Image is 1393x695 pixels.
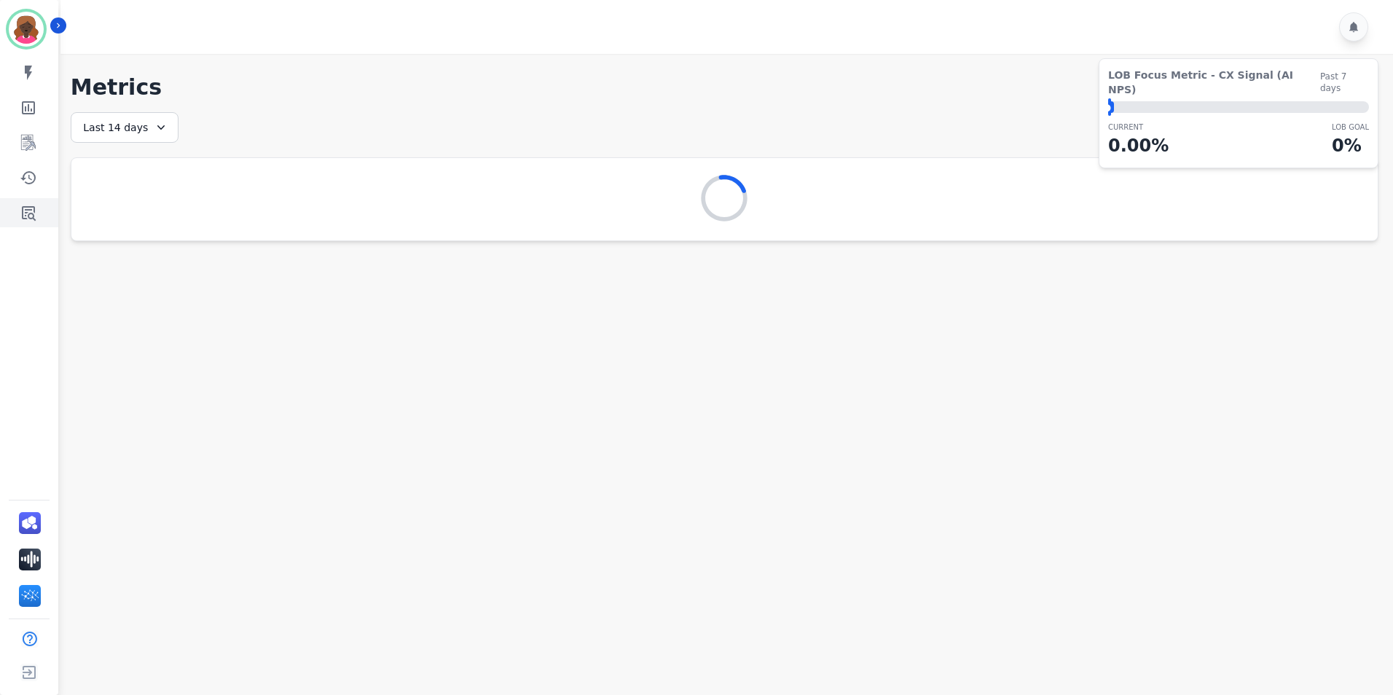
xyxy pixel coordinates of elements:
[71,112,178,143] div: Last 14 days
[1108,68,1320,97] span: LOB Focus Metric - CX Signal (AI NPS)
[1320,71,1369,94] span: Past 7 days
[1108,101,1114,113] div: ⬤
[1332,122,1369,133] p: LOB Goal
[1108,122,1169,133] p: CURRENT
[1332,133,1369,159] p: 0 %
[71,74,1378,101] h1: Metrics
[9,12,44,47] img: Bordered avatar
[1108,133,1169,159] p: 0.00 %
